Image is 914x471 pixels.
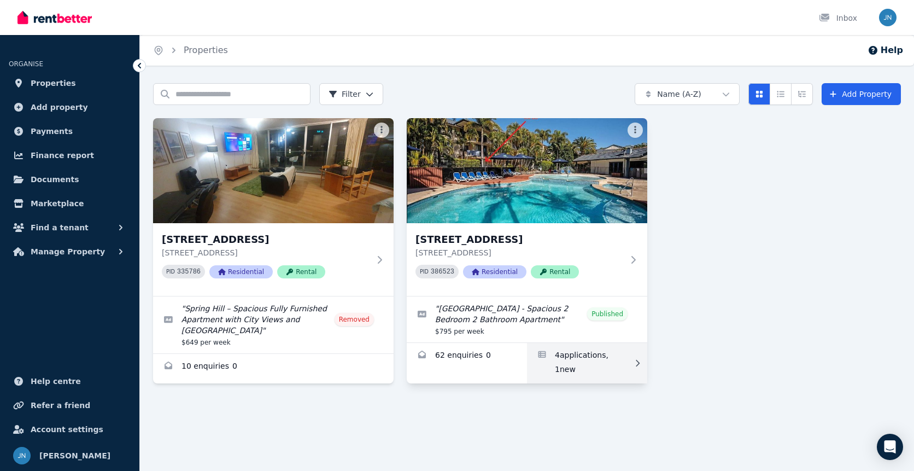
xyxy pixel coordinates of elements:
[153,354,394,380] a: Enquiries for 69 Leichhardt Street, Spring Hill
[209,265,273,278] span: Residential
[31,375,81,388] span: Help centre
[31,197,84,210] span: Marketplace
[9,144,131,166] a: Finance report
[9,217,131,239] button: Find a tenant
[153,118,394,296] a: 69 Leichhardt Street, Spring Hill[STREET_ADDRESS][STREET_ADDRESS]PID 335786ResidentialRental
[31,77,76,90] span: Properties
[822,83,901,105] a: Add Property
[374,123,389,138] button: More options
[9,60,43,68] span: ORGANISE
[9,168,131,190] a: Documents
[319,83,383,105] button: Filter
[9,120,131,142] a: Payments
[31,399,90,412] span: Refer a friend
[868,44,903,57] button: Help
[791,83,813,105] button: Expanded list view
[415,232,623,247] h3: [STREET_ADDRESS]
[415,247,623,258] p: [STREET_ADDRESS]
[879,9,897,26] img: Jason Nissen
[140,35,241,66] nav: Breadcrumb
[184,45,228,55] a: Properties
[407,118,647,296] a: Unit 207/2346 Gold Coast Hwy, Mermaid Beach[STREET_ADDRESS][STREET_ADDRESS]PID 386523ResidentialR...
[329,89,361,100] span: Filter
[770,83,792,105] button: Compact list view
[657,89,701,100] span: Name (A-Z)
[31,221,89,234] span: Find a tenant
[748,83,813,105] div: View options
[407,118,647,223] img: Unit 207/2346 Gold Coast Hwy, Mermaid Beach
[31,423,103,436] span: Account settings
[31,125,73,138] span: Payments
[9,193,131,214] a: Marketplace
[162,232,370,247] h3: [STREET_ADDRESS]
[153,296,394,353] a: Edit listing: Spring Hill – Spacious Fully Furnished Apartment with City Views and Secure Park
[748,83,770,105] button: Card view
[31,245,105,258] span: Manage Property
[162,247,370,258] p: [STREET_ADDRESS]
[9,418,131,440] a: Account settings
[9,96,131,118] a: Add property
[463,265,526,278] span: Residential
[9,72,131,94] a: Properties
[635,83,740,105] button: Name (A-Z)
[819,13,857,24] div: Inbox
[31,149,94,162] span: Finance report
[628,123,643,138] button: More options
[531,265,579,278] span: Rental
[420,269,429,275] small: PID
[177,268,201,276] code: 335786
[153,118,394,223] img: 69 Leichhardt Street, Spring Hill
[31,173,79,186] span: Documents
[9,394,131,416] a: Refer a friend
[166,269,175,275] small: PID
[9,370,131,392] a: Help centre
[17,9,92,26] img: RentBetter
[9,241,131,263] button: Manage Property
[13,447,31,464] img: Jason Nissen
[877,434,903,460] div: Open Intercom Messenger
[431,268,454,276] code: 386523
[407,343,527,383] a: Enquiries for Unit 207/2346 Gold Coast Hwy, Mermaid Beach
[277,265,325,278] span: Rental
[31,101,88,114] span: Add property
[39,449,110,462] span: [PERSON_NAME]
[527,343,647,383] a: Applications for Unit 207/2346 Gold Coast Hwy, Mermaid Beach
[407,296,647,342] a: Edit listing: Turtle Beach Resort - Spacious 2 Bedroom 2 Bathroom Apartment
